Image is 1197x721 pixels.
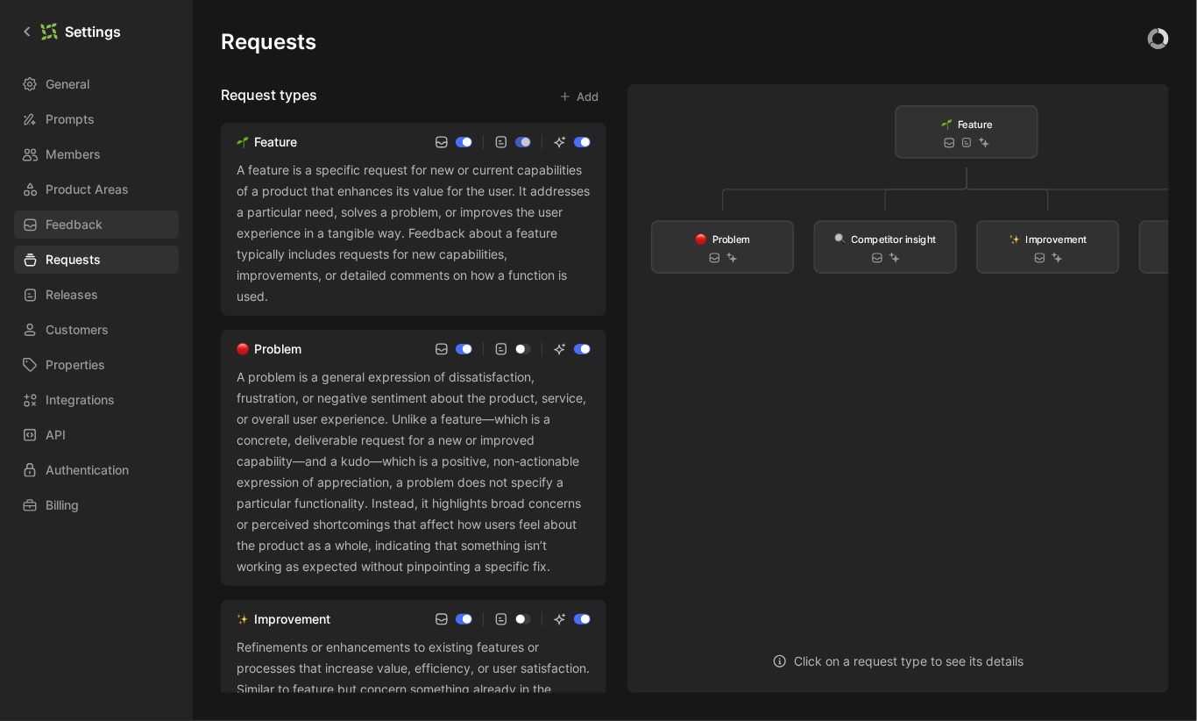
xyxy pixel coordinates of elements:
a: Prompts [14,105,179,133]
img: 🌱 [237,136,249,148]
div: Feature [254,132,297,153]
span: Releases [46,284,98,305]
g: Edge from RG9jdHlwZV9lNjk2ZTYyNS05Mzc0LTQ5N2MtOTMwNy04MWY2YjhmMDE1N2I=-0-none to RG9jdHlwZV8zMzIx... [885,168,967,211]
img: ✨ [1009,233,1021,245]
span: Feedback [46,214,103,235]
span: Authentication [46,460,129,481]
a: Properties [14,351,179,379]
g: Edge from RG9jdHlwZV9lNjk2ZTYyNS05Mzc0LTQ5N2MtOTMwNy04MWY2YjhmMDE1N2I=-0-none to RG9jdHlwZV8wMzY3... [723,168,967,211]
span: Billing [46,495,79,516]
g: Edge from RG9jdHlwZV9lNjk2ZTYyNS05Mzc0LTQ5N2MtOTMwNy04MWY2YjhmMDE1N2I=-0-none to RG9jdHlwZV85Njg1... [967,168,1048,211]
div: Refinements or enhancements to existing features or processes that increase value, efficiency, or... [237,637,591,721]
span: General [46,74,89,95]
h1: Settings [65,21,121,42]
img: 🌱 [941,118,953,130]
div: Click on a request type to see its details [773,651,1023,672]
a: Billing [14,491,179,519]
span: Properties [46,354,105,375]
span: Improvement [1026,231,1087,247]
div: A feature is a specific request for new or current capabilities of a product that enhances its va... [237,160,591,307]
a: Product Areas [14,175,179,203]
a: Authentication [14,456,179,484]
h3: Request types [221,84,317,109]
span: API [46,425,66,446]
img: 🔍 [834,233,846,245]
a: Feedback [14,211,179,239]
span: Prompts [46,109,95,130]
a: 🌱Feature [896,107,1037,158]
span: Competitor insight [852,231,937,247]
a: Settings [14,14,128,49]
h1: Requests [221,28,316,56]
img: ✨ [237,613,249,625]
a: Releases [14,281,179,309]
button: Add [551,84,606,109]
span: Integrations [46,389,115,410]
img: 🔴 [237,343,249,355]
a: General [14,70,179,98]
a: Customers [14,316,179,344]
a: 🔍Competitor insight [815,222,955,273]
span: Product Areas [46,179,129,200]
div: Problem [254,339,301,360]
span: Customers [46,319,109,340]
span: Members [46,144,101,165]
a: API [14,421,179,449]
a: ✨Improvement [233,609,334,630]
a: ✨Improvement [978,222,1118,273]
a: Integrations [14,386,179,414]
a: 🔴Problem [653,222,793,273]
img: 🔴 [696,233,707,245]
span: Problem [712,231,750,247]
span: Feature [958,116,992,132]
a: 🔴Problem [233,339,305,360]
span: Requests [46,249,101,270]
a: Members [14,140,179,168]
a: Requests [14,246,179,274]
a: 🌱Feature [233,132,301,153]
div: A problem is a general expression of dissatisfaction, frustration, or negative sentiment about th... [237,367,591,577]
div: Improvement [254,609,330,630]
